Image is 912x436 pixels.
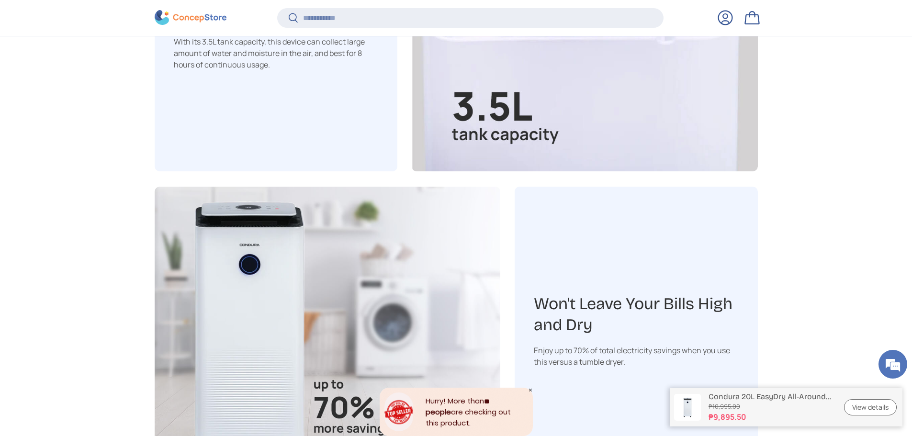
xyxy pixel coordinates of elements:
img: condura-easy-dry-dehumidifier-full-view-concepstore.ph [674,394,701,421]
textarea: Type your message and hit 'Enter' [5,261,182,295]
div: Minimize live chat window [157,5,180,28]
div: Chat with us now [50,54,161,66]
span: We're online! [56,121,132,217]
div: Close [528,388,533,392]
a: View details [844,399,897,416]
p: Condura 20L EasyDry All-Around Dryer Dehumidifier [709,392,833,401]
s: ₱10,995.00 [709,402,833,411]
div: Enjoy up to 70% of total electricity savings when you use this versus a tumble dryer.​ [534,345,739,368]
h3: Won't Leave Your Bills High and Dry​ [534,293,739,336]
strong: ₱9,895.50 [709,411,833,423]
img: ConcepStore [155,11,226,25]
div: With its 3.5L tank capacity, this device can collect large amount of water and moisture in the ai... [174,36,379,70]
